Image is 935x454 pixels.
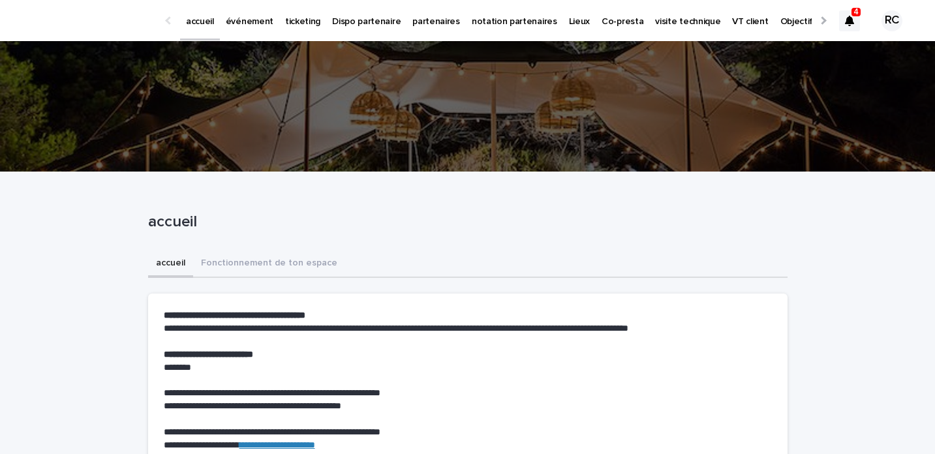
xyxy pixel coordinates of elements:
[854,7,859,16] p: 4
[839,10,860,31] div: 4
[148,213,782,232] p: accueil
[26,8,153,34] img: Ls34BcGeRexTGTNfXpUC
[881,10,902,31] div: RC
[148,250,193,278] button: accueil
[193,250,345,278] button: Fonctionnement de ton espace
